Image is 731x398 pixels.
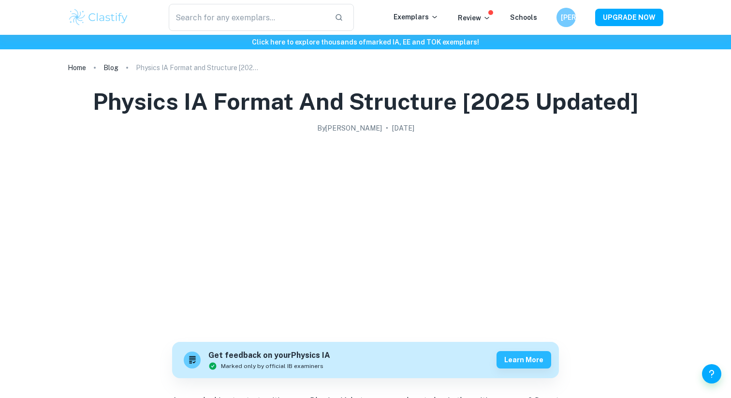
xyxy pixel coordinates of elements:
[68,61,86,74] a: Home
[556,8,576,27] button: [PERSON_NAME]
[497,351,551,369] button: Learn more
[595,9,663,26] button: UPGRADE NOW
[136,62,262,73] p: Physics IA Format and Structure [2025 updated]
[317,123,382,133] h2: By [PERSON_NAME]
[394,12,439,22] p: Exemplars
[561,12,572,23] h6: [PERSON_NAME]
[172,342,559,378] a: Get feedback on yourPhysics IAMarked only by official IB examinersLearn more
[510,14,537,21] a: Schools
[702,364,721,383] button: Help and Feedback
[169,4,327,31] input: Search for any exemplars...
[392,123,414,133] h2: [DATE]
[386,123,388,133] p: •
[68,8,129,27] img: Clastify logo
[103,61,118,74] a: Blog
[172,137,559,331] img: Physics IA Format and Structure [2025 updated] cover image
[221,362,323,370] span: Marked only by official IB examiners
[458,13,491,23] p: Review
[2,37,729,47] h6: Click here to explore thousands of marked IA, EE and TOK exemplars !
[208,350,330,362] h6: Get feedback on your Physics IA
[93,86,639,117] h1: Physics IA Format and Structure [2025 updated]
